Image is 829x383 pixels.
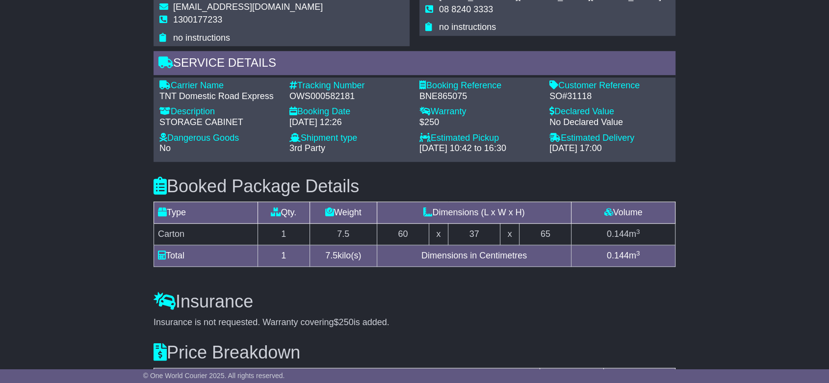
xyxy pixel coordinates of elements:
td: 60 [377,224,429,245]
div: Customer Reference [549,80,670,91]
sup: 3 [636,228,640,235]
span: no instructions [173,33,230,43]
div: Warranty [419,106,540,117]
div: STORAGE CABINET [159,117,280,128]
div: OWS000582181 [289,91,410,102]
div: SO#31118 [549,91,670,102]
span: 0.144 [607,229,629,239]
td: Volume [571,202,675,224]
td: 7.5 [310,224,377,245]
td: kilo(s) [310,245,377,267]
td: Carton [154,224,258,245]
div: [DATE] 17:00 [549,143,670,154]
h3: Price Breakdown [154,343,675,362]
td: m [571,245,675,267]
span: 08 8240 3333 [439,4,493,14]
div: [DATE] 12:26 [289,117,410,128]
div: Booking Reference [419,80,540,91]
h3: Insurance [154,292,675,311]
div: Tracking Number [289,80,410,91]
td: m [571,224,675,245]
sup: 3 [636,250,640,257]
span: 7.5 [325,251,337,260]
span: [EMAIL_ADDRESS][DOMAIN_NAME] [173,2,323,12]
h3: Booked Package Details [154,177,675,196]
td: 37 [448,224,500,245]
span: No [159,143,171,153]
td: x [500,224,519,245]
td: Type [154,202,258,224]
span: no instructions [439,22,496,32]
td: Weight [310,202,377,224]
div: No Declared Value [549,117,670,128]
td: Qty. [258,202,310,224]
div: Shipment type [289,133,410,144]
span: $250 [334,317,354,327]
td: Dimensions (L x W x H) [377,202,571,224]
div: Insurance is not requested. Warranty covering is added. [154,317,675,328]
span: 3rd Party [289,143,325,153]
div: Description [159,106,280,117]
div: Carrier Name [159,80,280,91]
td: 1 [258,224,310,245]
span: 1300177233 [173,15,222,25]
td: 1 [258,245,310,267]
div: Service Details [154,51,675,77]
td: Total [154,245,258,267]
div: Declared Value [549,106,670,117]
td: x [429,224,448,245]
div: Dangerous Goods [159,133,280,144]
td: 65 [519,224,571,245]
div: $250 [419,117,540,128]
td: Dimensions in Centimetres [377,245,571,267]
span: 0.144 [607,251,629,260]
div: Booking Date [289,106,410,117]
div: TNT Domestic Road Express [159,91,280,102]
div: Estimated Delivery [549,133,670,144]
span: © One World Courier 2025. All rights reserved. [143,372,285,380]
div: BNE865075 [419,91,540,102]
div: [DATE] 10:42 to 16:30 [419,143,540,154]
div: Estimated Pickup [419,133,540,144]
